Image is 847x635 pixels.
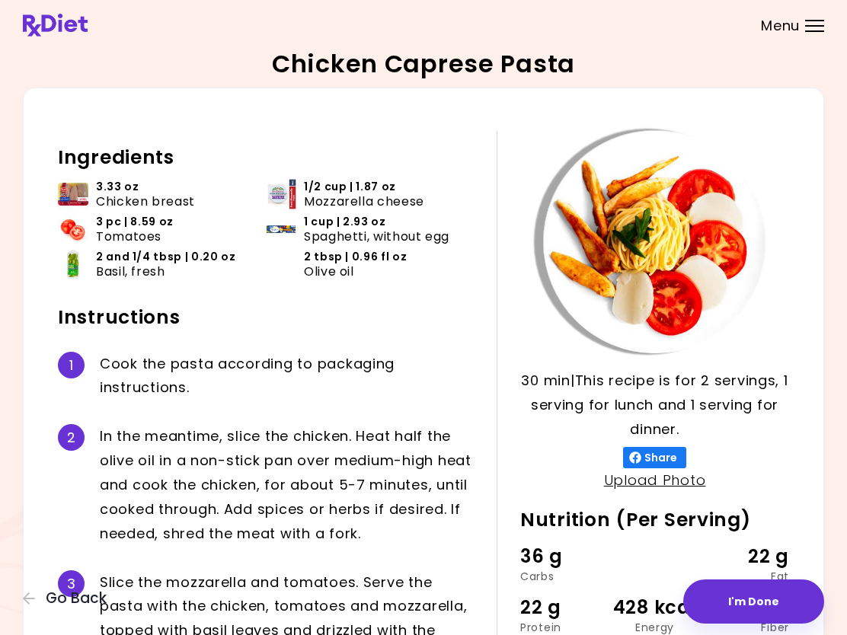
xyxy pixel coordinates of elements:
[304,180,396,194] span: 1/2 cup | 1.87 oz
[610,593,700,622] div: 428 kcal
[520,508,789,532] h2: Nutrition (Per Serving)
[304,250,407,264] span: 2 tbsp | 0.96 fl oz
[699,622,789,633] div: Fiber
[23,590,114,607] button: Go Back
[520,593,610,622] div: 22 g
[96,250,235,264] span: 2 and 1/4 tbsp | 0.20 oz
[304,264,354,279] span: Olive oil
[683,579,824,624] button: I'm Done
[520,542,610,571] div: 36 g
[623,447,686,468] button: Share
[58,145,474,170] h2: Ingredients
[23,14,88,37] img: RxDiet
[610,622,700,633] div: Energy
[96,194,195,209] span: Chicken breast
[520,369,789,442] p: 30 min | This recipe is for 2 servings, 1 serving for lunch and 1 serving for dinner.
[100,424,474,545] div: I n t h e m e a n t i m e , s l i c e t h e c h i c k e n . H e a t h a l f t h e o l i v e o i l...
[304,194,424,209] span: Mozzarella cheese
[58,305,474,330] h2: Instructions
[304,215,386,229] span: 1 cup | 2.93 oz
[604,471,706,490] a: Upload Photo
[641,452,680,464] span: Share
[96,229,161,244] span: Tomatoes
[46,590,107,607] span: Go Back
[699,542,789,571] div: 22 g
[58,352,85,378] div: 1
[699,571,789,582] div: Fat
[272,52,575,76] h2: Chicken Caprese Pasta
[96,264,165,279] span: Basil, fresh
[100,352,474,400] div: C o o k t h e p a s t a a c c o r d i n g t o p a c k a g i n g i n s t r u c t i o n s .
[761,19,800,33] span: Menu
[520,622,610,633] div: Protein
[520,571,610,582] div: Carbs
[96,180,139,194] span: 3.33 oz
[58,570,85,597] div: 3
[304,229,449,244] span: Spaghetti, without egg
[58,424,85,451] div: 2
[96,215,174,229] span: 3 pc | 8.59 oz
